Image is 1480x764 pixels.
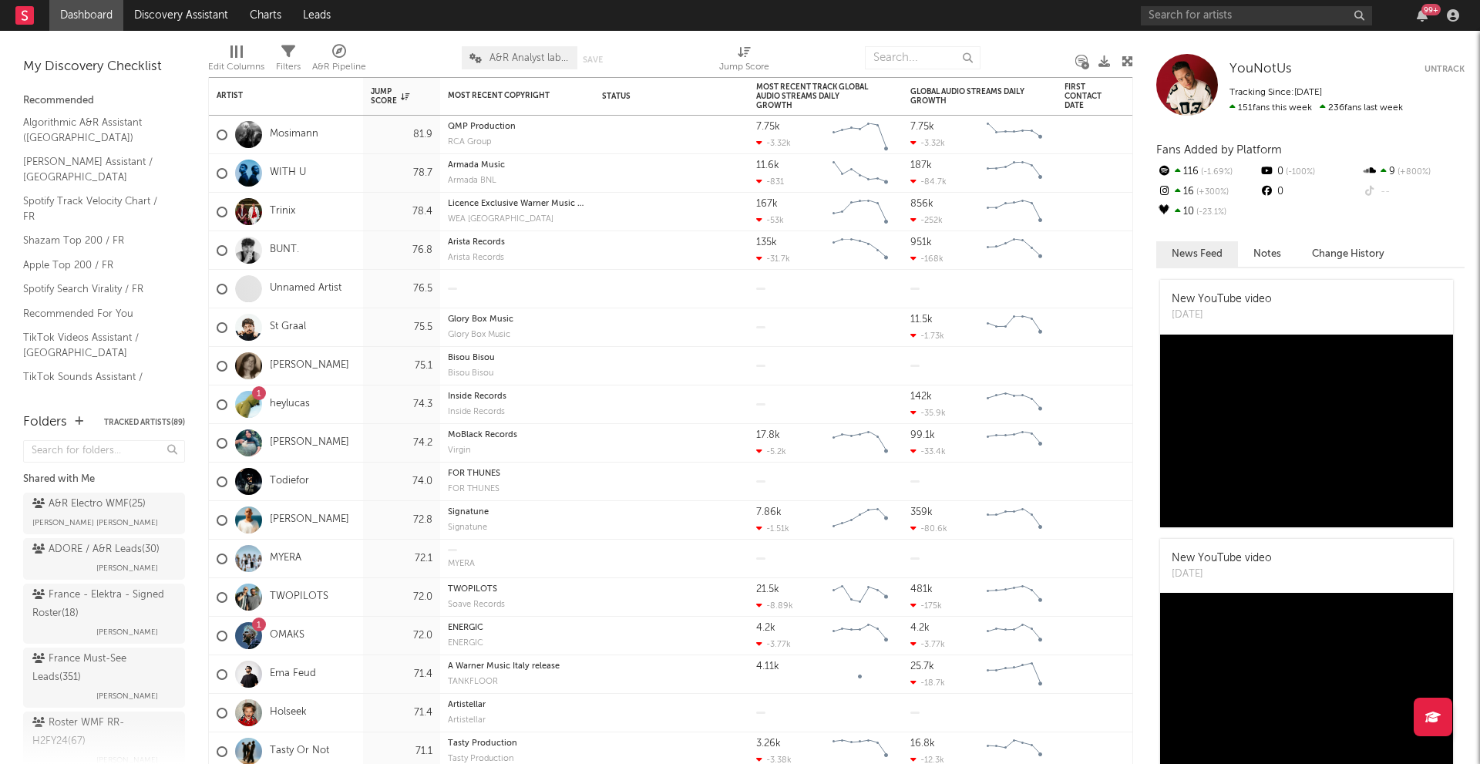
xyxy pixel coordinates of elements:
[23,440,185,463] input: Search for folders...
[1156,144,1282,156] span: Fans Added by Platform
[910,215,943,225] div: -252k
[448,701,587,709] div: copyright: Artistellar
[371,395,432,414] div: 74.3
[23,413,67,432] div: Folders
[756,661,779,671] div: 4.11k
[448,91,563,100] div: Most Recent Copyright
[371,742,432,761] div: 71.1
[448,354,587,362] div: Bisou Bisou
[448,138,587,146] div: label: RCA Group
[448,560,587,568] div: MYERA
[980,424,1049,463] svg: Chart title
[23,538,185,580] a: ADORE / A&R Leads(30)[PERSON_NAME]
[270,167,306,180] a: WITH U
[756,215,784,225] div: -53k
[270,629,304,642] a: OMAKS
[1229,62,1292,77] a: YouNotUs
[756,601,793,611] div: -8.89k
[1172,291,1272,308] div: New YouTube video
[910,237,932,247] div: 951k
[23,369,170,400] a: TikTok Sounds Assistant / [GEOGRAPHIC_DATA]
[980,578,1049,617] svg: Chart title
[448,508,587,517] div: Signatune
[756,237,777,247] div: 135k
[1297,241,1400,267] button: Change History
[756,199,778,209] div: 167k
[1229,103,1403,113] span: 236 fans last week
[371,550,432,568] div: 72.1
[756,254,790,264] div: -31.7k
[1194,188,1229,197] span: +300 %
[23,58,185,76] div: My Discovery Checklist
[270,436,349,449] a: [PERSON_NAME]
[865,46,980,69] input: Search...
[910,87,1026,106] div: Global Audio Streams Daily Growth
[96,623,158,641] span: [PERSON_NAME]
[910,122,934,132] div: 7.75k
[1424,62,1465,77] button: Untrack
[980,308,1049,347] svg: Chart title
[32,513,158,532] span: [PERSON_NAME] [PERSON_NAME]
[23,305,170,322] a: Recommended For You
[910,507,933,517] div: 359k
[910,254,943,264] div: -168k
[448,331,587,339] div: label: Glory Box Music
[448,755,587,763] div: label: Tasty Production
[448,446,587,455] div: Virgin
[602,92,702,101] div: Status
[104,419,185,426] button: Tracked Artists(89)
[756,623,775,633] div: 4.2k
[756,639,791,649] div: -3.77k
[208,39,264,83] div: Edit Columns
[1362,162,1465,182] div: 9
[1417,9,1428,22] button: 99+
[448,523,587,532] div: label: Signatune
[448,470,587,478] div: copyright: FOR THUNES
[270,552,301,565] a: MYERA
[826,154,895,193] svg: Chart title
[448,485,587,493] div: label: FOR THUNES
[96,559,158,577] span: [PERSON_NAME]
[1229,103,1312,113] span: 151 fans this week
[826,424,895,463] svg: Chart title
[448,123,587,131] div: copyright: QMP Production
[756,584,779,594] div: 21.5k
[910,430,935,440] div: 99.1k
[910,661,934,671] div: 25.7k
[980,501,1049,540] svg: Chart title
[448,315,587,324] div: copyright: Glory Box Music
[980,116,1049,154] svg: Chart title
[910,199,933,209] div: 856k
[910,331,944,341] div: -1.73k
[23,584,185,644] a: France - Elektra - Signed Roster(18)[PERSON_NAME]
[1199,168,1233,177] span: -1.69 %
[448,408,587,416] div: label: Inside Records
[1395,168,1431,177] span: +800 %
[1156,162,1259,182] div: 116
[448,601,587,609] div: label: Soave Records
[96,687,158,705] span: [PERSON_NAME]
[910,739,935,749] div: 16.8k
[276,58,301,76] div: Filters
[448,392,587,401] div: copyright: Inside Records
[371,357,432,375] div: 75.1
[448,123,587,131] div: QMP Production
[448,701,587,709] div: Artistellar
[371,203,432,221] div: 78.4
[371,126,432,144] div: 81.9
[270,513,349,527] a: [PERSON_NAME]
[756,160,779,170] div: 11.6k
[448,624,587,632] div: copyright: ENERGIC
[1156,202,1259,222] div: 10
[910,446,946,456] div: -33.4k
[910,639,945,649] div: -3.77k
[312,58,366,76] div: A&R Pipeline
[583,56,603,64] button: Save
[448,716,587,725] div: label: Artistellar
[270,244,299,257] a: BUNT.
[910,408,946,418] div: -35.9k
[1141,6,1372,25] input: Search for artists
[910,160,932,170] div: 187k
[448,662,587,671] div: A Warner Music Italy release
[23,92,185,110] div: Recommended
